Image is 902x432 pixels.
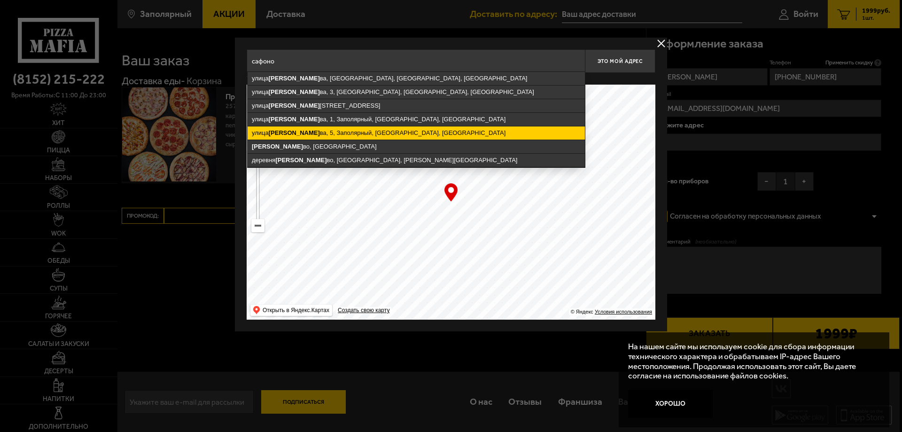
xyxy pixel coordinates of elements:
[269,129,320,136] ymaps: [PERSON_NAME]
[250,305,332,316] ymaps: Открыть в Яндекс.Картах
[598,58,643,64] span: Это мой адрес
[275,157,327,164] ymaps: [PERSON_NAME]
[336,307,391,314] a: Создать свою карту
[269,102,320,109] ymaps: [PERSON_NAME]
[248,99,585,112] ymaps: улица [STREET_ADDRESS]
[269,75,320,82] ymaps: [PERSON_NAME]
[248,113,585,126] ymaps: улица ва, 1, Заполярный, [GEOGRAPHIC_DATA], [GEOGRAPHIC_DATA]
[247,49,585,73] input: Введите адрес доставки
[247,75,379,83] p: Укажите дом на карте или в поле ввода
[628,342,874,381] p: На нашем сайте мы используем cookie для сбора информации технического характера и обрабатываем IP...
[252,143,303,150] ymaps: [PERSON_NAME]
[248,86,585,99] ymaps: улица ва, 3, [GEOGRAPHIC_DATA], [GEOGRAPHIC_DATA], [GEOGRAPHIC_DATA]
[248,154,585,167] ymaps: деревня во, [GEOGRAPHIC_DATA], [PERSON_NAME][GEOGRAPHIC_DATA]
[595,309,652,314] a: Условия использования
[585,49,655,73] button: Это мой адрес
[248,140,585,153] ymaps: во, [GEOGRAPHIC_DATA]
[263,305,329,316] ymaps: Открыть в Яндекс.Картах
[248,72,585,85] ymaps: улица ва, [GEOGRAPHIC_DATA], [GEOGRAPHIC_DATA], [GEOGRAPHIC_DATA]
[571,309,593,314] ymaps: © Яндекс
[269,116,320,123] ymaps: [PERSON_NAME]
[248,126,585,140] ymaps: улица ва, 5, Заполярный, [GEOGRAPHIC_DATA], [GEOGRAPHIC_DATA]
[628,390,713,418] button: Хорошо
[269,88,320,95] ymaps: [PERSON_NAME]
[655,38,667,49] button: delivery type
